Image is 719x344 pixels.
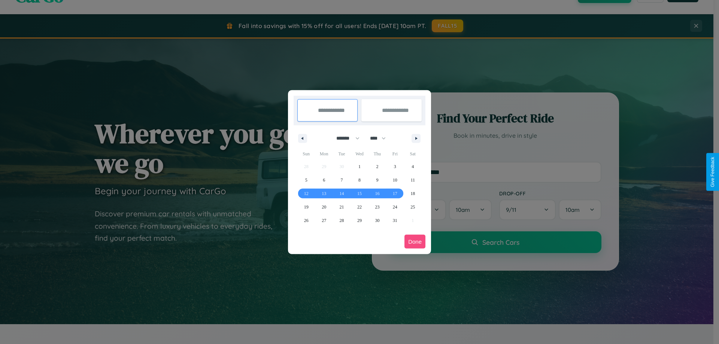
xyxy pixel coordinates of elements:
[304,214,309,227] span: 26
[404,148,422,160] span: Sat
[375,187,379,200] span: 16
[710,157,715,187] div: Give Feedback
[393,200,397,214] span: 24
[297,200,315,214] button: 19
[351,148,368,160] span: Wed
[357,214,362,227] span: 29
[410,173,415,187] span: 11
[404,200,422,214] button: 25
[404,173,422,187] button: 11
[333,173,351,187] button: 7
[376,160,378,173] span: 2
[358,173,361,187] span: 8
[393,187,397,200] span: 17
[333,148,351,160] span: Tue
[357,187,362,200] span: 15
[375,200,379,214] span: 23
[357,200,362,214] span: 22
[351,173,368,187] button: 8
[386,214,404,227] button: 31
[340,187,344,200] span: 14
[386,148,404,160] span: Fri
[368,148,386,160] span: Thu
[410,200,415,214] span: 25
[375,214,379,227] span: 30
[386,160,404,173] button: 3
[297,187,315,200] button: 12
[368,160,386,173] button: 2
[333,200,351,214] button: 21
[341,173,343,187] span: 7
[322,214,326,227] span: 27
[404,187,422,200] button: 18
[368,214,386,227] button: 30
[333,187,351,200] button: 14
[351,214,368,227] button: 29
[393,173,397,187] span: 10
[386,200,404,214] button: 24
[340,200,344,214] span: 21
[368,173,386,187] button: 9
[368,200,386,214] button: 23
[304,200,309,214] span: 19
[333,214,351,227] button: 28
[358,160,361,173] span: 1
[404,235,425,249] button: Done
[351,160,368,173] button: 1
[394,160,396,173] span: 3
[351,200,368,214] button: 22
[297,214,315,227] button: 26
[386,187,404,200] button: 17
[404,160,422,173] button: 4
[315,200,333,214] button: 20
[305,173,307,187] span: 5
[315,187,333,200] button: 13
[386,173,404,187] button: 10
[315,214,333,227] button: 27
[340,214,344,227] span: 28
[297,173,315,187] button: 5
[376,173,378,187] span: 9
[315,148,333,160] span: Mon
[393,214,397,227] span: 31
[410,187,415,200] span: 18
[322,187,326,200] span: 13
[304,187,309,200] span: 12
[323,173,325,187] span: 6
[322,200,326,214] span: 20
[315,173,333,187] button: 6
[412,160,414,173] span: 4
[351,187,368,200] button: 15
[297,148,315,160] span: Sun
[368,187,386,200] button: 16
